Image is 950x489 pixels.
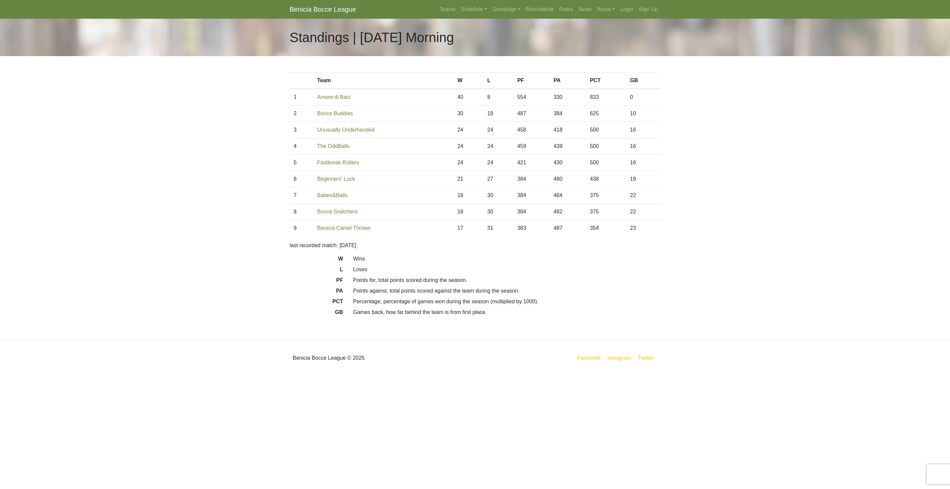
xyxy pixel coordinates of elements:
td: 16 [626,122,660,138]
td: 330 [549,89,586,106]
a: Teams [437,3,458,16]
dd: Points for, total points scored during the season. [348,276,665,284]
td: 30 [483,187,513,204]
td: 18 [483,106,513,122]
td: 24 [453,138,483,155]
td: 24 [453,122,483,138]
a: About [594,3,618,16]
th: PCT [586,72,626,89]
td: 487 [549,220,586,236]
td: 5 [290,155,313,171]
th: PF [513,72,549,89]
th: Team [313,72,454,89]
td: 24 [483,122,513,138]
a: Fastbreak Rollers [317,160,359,165]
th: L [483,72,513,89]
a: Bocce Buddies [317,111,353,116]
td: 40 [453,89,483,106]
dd: Points against, total points scored against the team during the season. [348,287,665,295]
td: 480 [549,171,586,187]
td: 30 [453,106,483,122]
td: 22 [626,187,660,204]
td: 27 [483,171,513,187]
th: W [453,72,483,89]
td: 384 [549,106,586,122]
td: 9 [290,220,313,236]
td: 383 [513,220,549,236]
dd: Wins [348,255,665,263]
td: 8 [290,204,313,220]
td: 21 [453,171,483,187]
dd: Percentage, percentage of games won during the season (multiplied by 1000). [348,298,665,306]
a: Sign Up [636,3,660,16]
a: Facebook [576,354,602,362]
div: Benicia Bocce League © 2025 [285,346,475,370]
td: 500 [586,122,626,138]
a: Benicia Bocce League [290,3,356,16]
td: 554 [513,89,549,106]
a: Twitter [637,354,659,362]
td: 354 [586,220,626,236]
td: 18 [453,187,483,204]
a: Amore di Baci [317,94,351,100]
th: GB [626,72,660,89]
td: 18 [453,204,483,220]
td: 3 [290,122,313,138]
td: 384 [513,171,549,187]
td: 4 [290,138,313,155]
a: Benicia Camel Throws [317,225,371,231]
td: 375 [586,187,626,204]
td: 458 [513,122,549,138]
td: 7 [290,187,313,204]
td: 833 [586,89,626,106]
a: Login [618,3,636,16]
a: News [576,3,594,16]
dd: Games back, how far behind the team is from first place. [348,308,665,316]
td: 625 [586,106,626,122]
a: Reschedule [523,3,557,16]
dd: Loses [348,266,665,274]
td: 421 [513,155,549,171]
td: 459 [513,138,549,155]
a: Babes&Balls [317,192,348,198]
td: 500 [586,155,626,171]
td: 1 [290,89,313,106]
td: 464 [549,187,586,204]
dt: PCT [285,298,348,308]
td: 10 [626,106,660,122]
td: 0 [626,89,660,106]
td: 487 [513,106,549,122]
dt: L [285,266,348,276]
a: Rules [557,3,576,16]
td: 17 [453,220,483,236]
td: 24 [453,155,483,171]
td: 384 [513,204,549,220]
td: 438 [586,171,626,187]
a: Bocce Snatchers [317,209,358,214]
td: 439 [549,138,586,155]
a: The OddBalls [317,143,350,149]
td: 8 [483,89,513,106]
td: 24 [483,138,513,155]
td: 6 [290,171,313,187]
a: Standings [490,3,523,16]
th: PA [549,72,586,89]
h1: Standings | [DATE] Morning [290,29,454,45]
a: Schedule [458,3,490,16]
td: 16 [626,155,660,171]
td: 16 [626,138,660,155]
dt: PF [285,276,348,287]
td: 384 [513,187,549,204]
td: 418 [549,122,586,138]
td: 23 [626,220,660,236]
dt: PA [285,287,348,298]
a: Beginners' Luck [317,176,355,182]
a: Unusually Underhanded [317,127,375,133]
td: 22 [626,204,660,220]
td: 375 [586,204,626,220]
a: Instagram [606,354,632,362]
td: 24 [483,155,513,171]
td: 31 [483,220,513,236]
td: 19 [626,171,660,187]
p: last recorded match: [DATE] [290,241,660,250]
